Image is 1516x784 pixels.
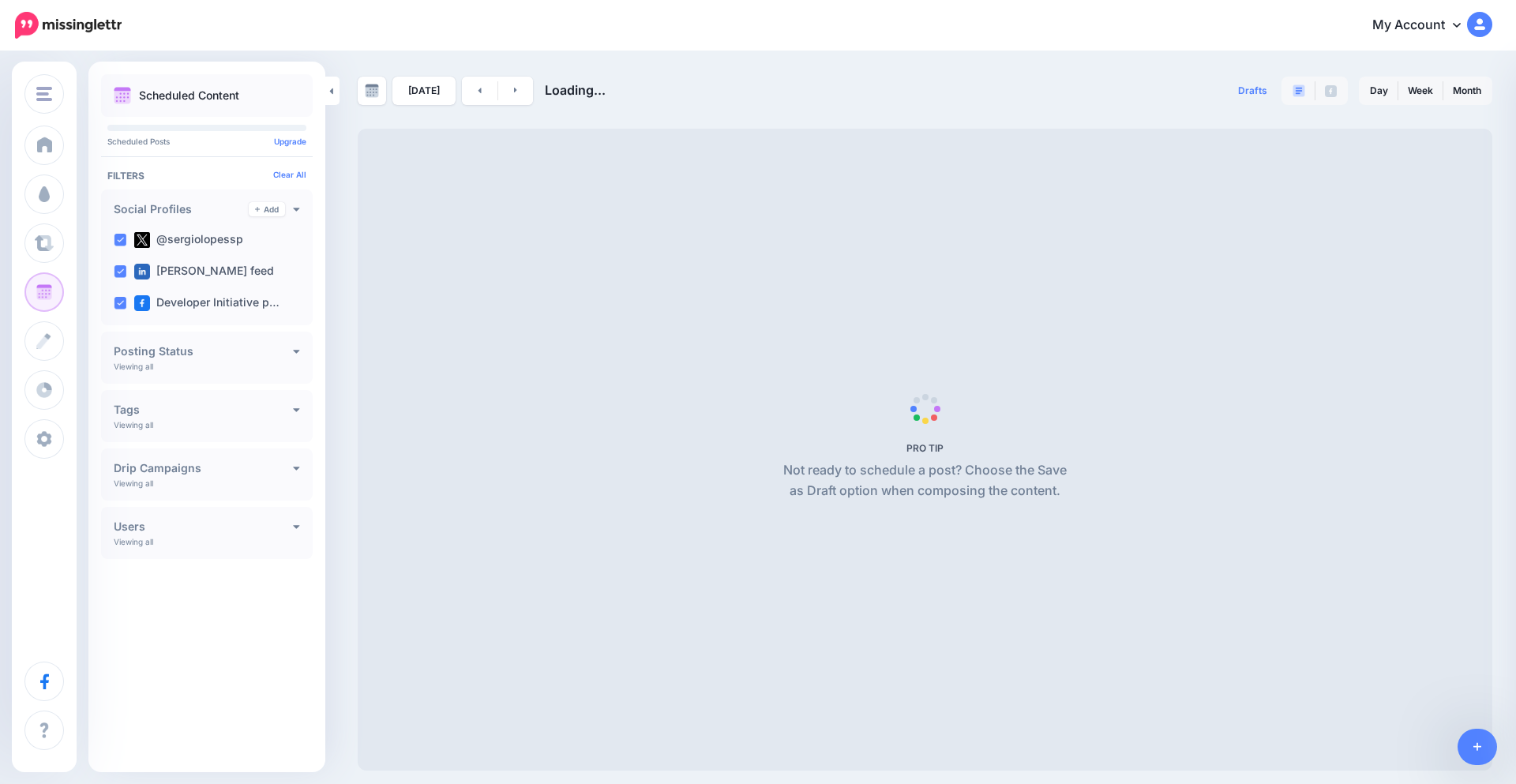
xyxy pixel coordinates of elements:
p: Not ready to schedule a post? Choose the Save as Draft option when composing the content. [777,460,1073,501]
a: My Account [1357,6,1492,45]
a: Drafts [1229,77,1277,105]
h5: PRO TIP [777,442,1073,454]
img: calendar-grey-darker.png [365,84,379,98]
a: Day [1360,78,1398,103]
a: Month [1443,78,1491,103]
h4: Posting Status [114,346,293,357]
img: facebook-square.png [134,295,150,311]
a: Week [1398,78,1443,103]
p: Viewing all [114,478,153,488]
h4: Social Profiles [114,204,249,215]
img: calendar.png [114,87,131,104]
span: Loading... [545,82,606,98]
img: twitter-square.png [134,232,150,248]
p: Viewing all [114,362,153,371]
h4: Drip Campaigns [114,463,293,474]
p: Viewing all [114,420,153,430]
a: Clear All [273,170,306,179]
label: [PERSON_NAME] feed [134,264,274,279]
h4: Tags [114,404,293,415]
a: Add [249,202,285,216]
img: facebook-grey-square.png [1325,85,1337,97]
h4: Users [114,521,293,532]
img: paragraph-boxed.png [1293,84,1305,97]
a: Upgrade [274,137,306,146]
img: menu.png [36,87,52,101]
img: linkedin-square.png [134,264,150,279]
span: Drafts [1238,86,1267,96]
p: Scheduled Content [139,90,239,101]
p: Scheduled Posts [107,137,306,145]
img: Missinglettr [15,12,122,39]
h4: Filters [107,170,306,182]
label: @sergiolopessp [134,232,243,248]
label: Developer Initiative p… [134,295,280,311]
p: Viewing all [114,537,153,546]
a: [DATE] [392,77,456,105]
